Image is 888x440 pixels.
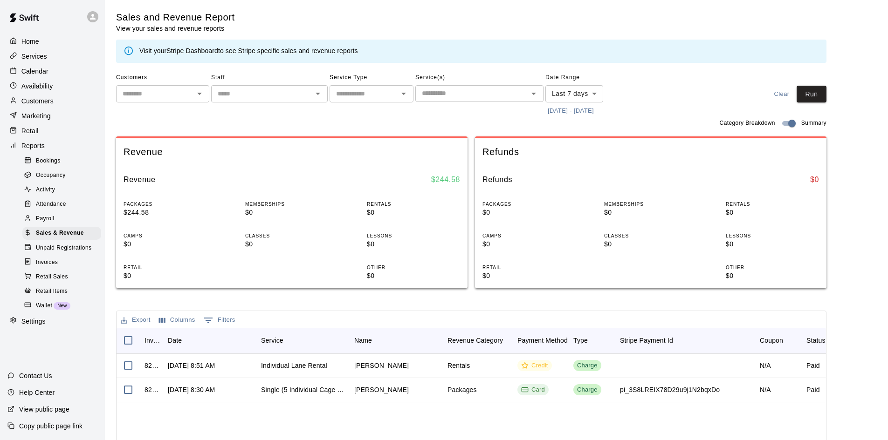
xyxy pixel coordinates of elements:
[482,146,819,158] span: Refunds
[760,327,783,353] div: Coupon
[211,70,328,85] span: Staff
[245,239,338,249] p: $0
[7,109,97,123] div: Marketing
[145,385,158,394] div: 821136
[124,232,217,239] p: CAMPS
[604,201,697,208] p: MEMBERSHIPS
[7,94,97,108] a: Customers
[726,271,819,281] p: $0
[354,327,372,353] div: Name
[22,212,101,225] div: Payroll
[7,124,97,138] div: Retail
[760,385,771,394] div: N/A
[116,70,209,85] span: Customers
[577,361,598,370] div: Charge
[124,146,460,158] span: Revenue
[726,232,819,239] p: LESSONS
[7,79,97,93] a: Availability
[726,201,819,208] p: RENTALS
[36,171,66,180] span: Occupancy
[22,227,101,240] div: Sales & Revenue
[124,264,217,271] p: RETAIL
[482,208,576,217] p: $0
[22,284,105,298] a: Retail Items
[482,239,576,249] p: $0
[36,287,68,296] span: Retail Items
[36,258,58,267] span: Invoices
[140,327,163,353] div: InvoiceId
[22,255,105,270] a: Invoices
[22,226,105,241] a: Sales & Revenue
[615,327,755,353] div: Stripe Payment Id
[116,24,235,33] p: View your sales and revenue reports
[245,208,338,217] p: $0
[7,34,97,48] div: Home
[482,271,576,281] p: $0
[256,327,350,353] div: Service
[767,86,797,103] button: Clear
[517,327,568,353] div: Payment Method
[797,86,826,103] button: Run
[21,52,47,61] p: Services
[124,271,217,281] p: $0
[21,111,51,121] p: Marketing
[19,388,55,397] p: Help Center
[145,327,163,353] div: InvoiceId
[577,386,598,394] div: Charge
[367,264,460,271] p: OTHER
[350,327,443,353] div: Name
[19,405,69,414] p: View public page
[513,327,569,353] div: Payment Method
[21,81,53,91] p: Availability
[7,314,97,328] a: Settings
[261,385,345,394] div: Single (5 Individual Cage Rental Package)
[261,361,327,370] div: Individual Lane Rental
[139,46,358,56] div: Visit your to see Stripe specific sales and revenue reports
[21,141,45,150] p: Reports
[193,87,206,100] button: Open
[36,185,55,195] span: Activity
[54,303,70,308] span: New
[19,371,52,380] p: Contact Us
[245,201,338,208] p: MEMBERSHIPS
[118,313,153,327] button: Export
[36,244,91,253] span: Unpaid Registrations
[367,239,460,249] p: $0
[36,214,54,223] span: Payroll
[573,327,588,353] div: Type
[620,327,673,353] div: Stripe Payment Id
[521,386,545,394] div: Card
[482,174,512,186] h6: Refunds
[21,96,54,106] p: Customers
[168,327,182,353] div: Date
[19,421,83,431] p: Copy public page link
[354,361,409,370] div: Darin Amick
[245,232,338,239] p: CLASSES
[124,174,156,186] h6: Revenue
[261,327,283,353] div: Service
[545,104,596,118] button: [DATE] - [DATE]
[806,327,826,353] div: Status
[810,174,819,186] h6: $ 0
[726,264,819,271] p: OTHER
[22,299,101,312] div: WalletNew
[755,327,802,353] div: Coupon
[36,272,68,282] span: Retail Sales
[367,232,460,239] p: LESSONS
[620,385,720,394] div: pi_3S8LREIX78D29u9j1N2bqxDo
[527,87,540,100] button: Open
[22,169,101,182] div: Occupancy
[802,327,848,353] div: Status
[726,239,819,249] p: $0
[201,313,238,328] button: Show filters
[7,64,97,78] div: Calendar
[7,139,97,153] a: Reports
[21,317,46,326] p: Settings
[604,232,697,239] p: CLASSES
[22,241,105,255] a: Unpaid Registrations
[726,208,819,217] p: $0
[806,361,820,370] div: Paid
[482,264,576,271] p: RETAIL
